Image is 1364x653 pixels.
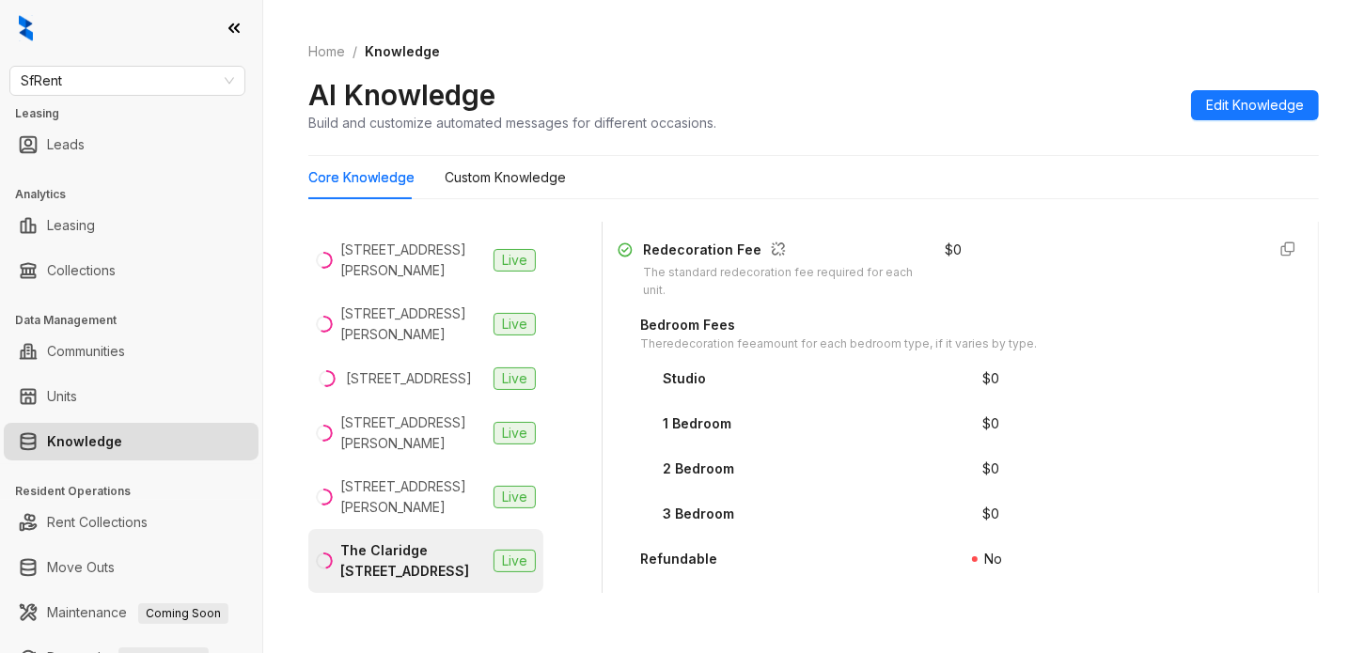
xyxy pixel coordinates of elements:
[365,43,440,59] span: Knowledge
[15,105,262,122] h3: Leasing
[494,486,536,508] span: Live
[983,368,1000,389] div: $ 0
[4,252,259,289] li: Collections
[445,167,566,188] div: Custom Knowledge
[308,167,415,188] div: Core Knowledge
[4,126,259,163] li: Leads
[340,240,486,281] div: [STREET_ADDRESS][PERSON_NAME]
[640,335,1037,353] div: The redecoration fee amount for each bedroom type, if it varies by type.
[4,378,259,415] li: Units
[494,249,536,272] span: Live
[308,77,495,113] h2: AI Knowledge
[47,252,116,289] a: Collections
[494,550,536,572] span: Live
[340,412,486,454] div: [STREET_ADDRESS][PERSON_NAME]
[15,483,262,500] h3: Resident Operations
[643,264,923,300] div: The standard redecoration fee required for each unit.
[1206,95,1304,116] span: Edit Knowledge
[340,303,486,345] div: [STREET_ADDRESS][PERSON_NAME]
[47,549,115,586] a: Move Outs
[983,504,1000,524] div: $ 0
[643,240,923,264] div: Redecoration Fee
[138,603,228,624] span: Coming Soon
[47,378,77,415] a: Units
[1191,90,1319,120] button: Edit Knowledge
[663,504,734,524] div: 3 Bedroom
[494,313,536,335] span: Live
[15,312,262,329] h3: Data Management
[4,504,259,541] li: Rent Collections
[353,41,357,62] li: /
[4,549,259,586] li: Move Outs
[47,504,148,541] a: Rent Collections
[47,207,95,244] a: Leasing
[21,67,234,95] span: SfRent
[15,186,262,203] h3: Analytics
[983,413,1000,434] div: $ 0
[663,413,731,434] div: 1 Bedroom
[4,423,259,460] li: Knowledge
[945,240,962,260] div: $ 0
[494,367,536,390] span: Live
[494,422,536,444] span: Live
[340,476,486,518] div: [STREET_ADDRESS][PERSON_NAME]
[346,368,472,389] div: [STREET_ADDRESS]
[663,368,706,389] div: Studio
[47,423,122,460] a: Knowledge
[663,459,734,479] div: 2 Bedroom
[640,549,717,569] div: Refundable
[305,41,349,62] a: Home
[47,126,85,163] a: Leads
[640,315,1037,335] div: Bedroom Fees
[985,551,1003,567] span: No
[4,333,259,370] li: Communities
[47,333,125,370] a: Communities
[308,113,716,132] div: Build and customize automated messages for different occasions.
[340,540,486,582] div: The Claridge [STREET_ADDRESS]
[983,459,1000,479] div: $ 0
[4,207,259,244] li: Leasing
[4,594,259,631] li: Maintenance
[19,15,33,41] img: logo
